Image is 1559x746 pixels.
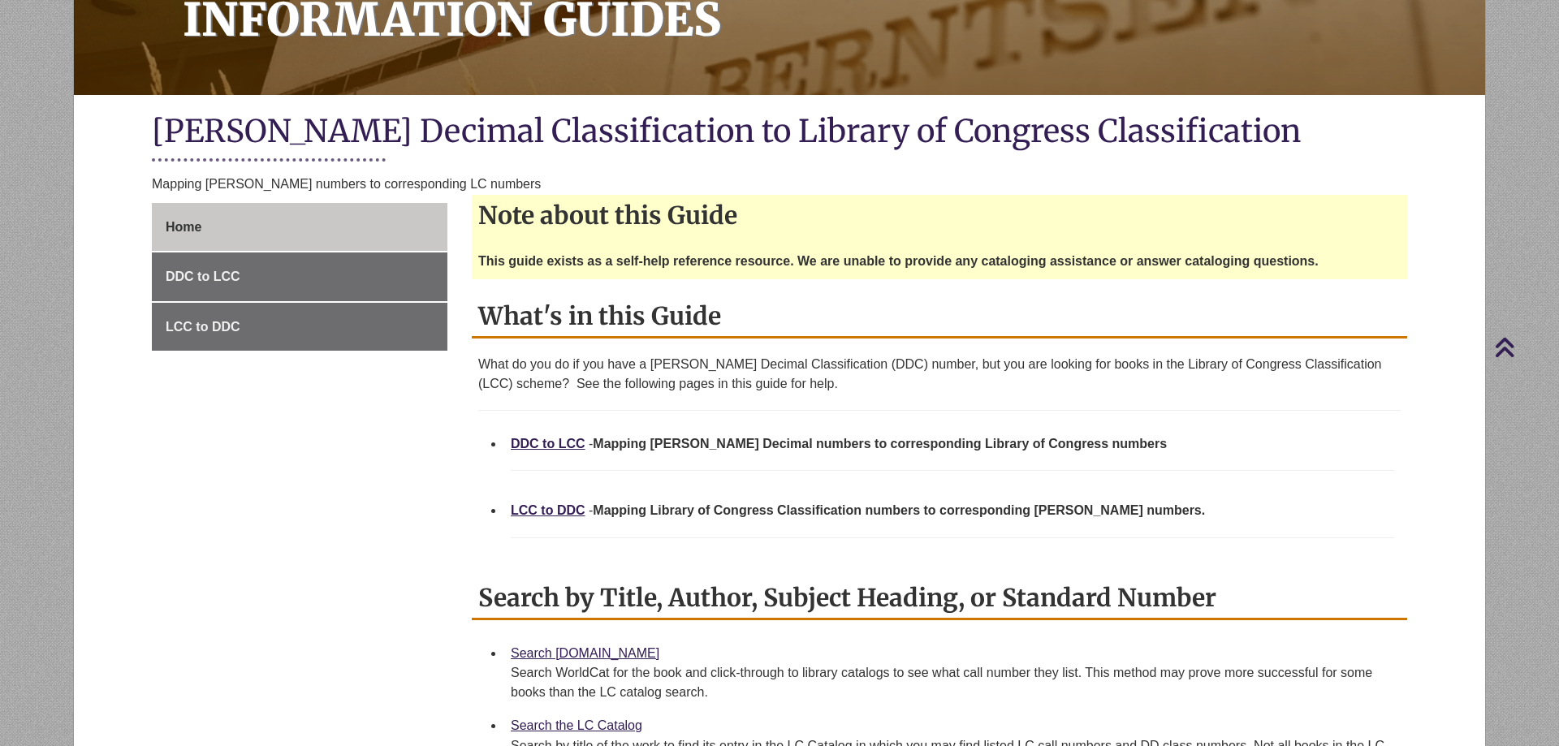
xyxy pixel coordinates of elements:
a: Back to Top [1494,336,1555,358]
a: Search the LC Catalog [511,718,642,732]
a: Home [152,203,447,252]
p: What do you do if you have a [PERSON_NAME] Decimal Classification (DDC) number, but you are looki... [478,355,1401,394]
span: Mapping [PERSON_NAME] numbers to corresponding LC numbers [152,177,541,191]
h1: [PERSON_NAME] Decimal Classification to Library of Congress Classification [152,111,1407,154]
h2: What's in this Guide [472,295,1407,339]
a: DDC to LCC [511,437,585,451]
h2: Note about this Guide [472,195,1407,235]
a: Search [DOMAIN_NAME] [511,646,659,660]
a: DDC to LCC [152,252,447,301]
span: LCC to DDC [166,320,240,334]
li: - [504,494,1401,561]
div: Search WorldCat for the book and click-through to library catalogs to see what call number they l... [511,663,1394,702]
h2: Search by Title, Author, Subject Heading, or Standard Number [472,577,1407,620]
div: Guide Page Menu [152,203,447,351]
li: - [504,427,1401,494]
strong: This guide exists as a self-help reference resource. We are unable to provide any cataloging assi... [478,254,1319,268]
span: Home [166,220,201,234]
a: LCC to DDC [511,503,585,517]
strong: Mapping [PERSON_NAME] Decimal numbers to corresponding Library of Congress numbers [593,437,1167,451]
strong: Mapping Library of Congress Classification numbers to corresponding [PERSON_NAME] numbers. [593,503,1205,517]
a: LCC to DDC [152,303,447,351]
span: DDC to LCC [166,270,240,283]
